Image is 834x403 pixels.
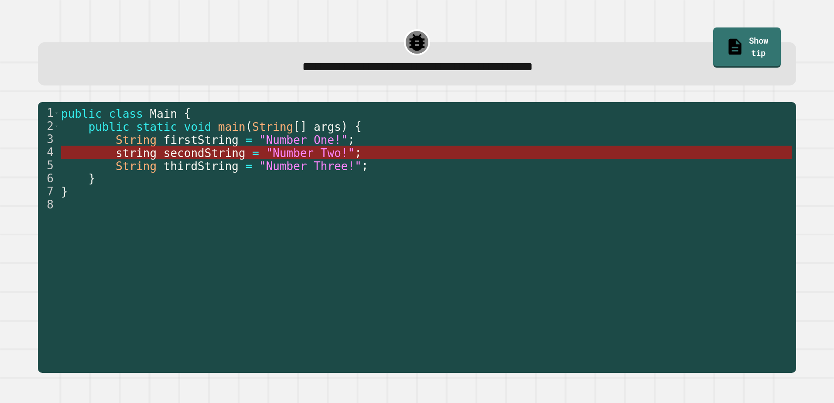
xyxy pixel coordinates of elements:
div: 1 [38,106,59,120]
span: = [246,133,253,147]
span: "Number Two!" [266,147,355,160]
span: public [89,120,130,133]
div: 7 [38,185,59,198]
span: secondString [164,147,246,160]
span: thirdString [164,160,239,173]
div: 2 [38,120,59,133]
div: 4 [38,146,59,159]
div: 6 [38,172,59,185]
div: 8 [38,198,59,211]
span: args [314,120,342,133]
span: void [184,120,212,133]
span: = [246,160,253,173]
span: string [116,147,157,160]
span: = [253,147,260,160]
div: 3 [38,133,59,146]
span: static [137,120,178,133]
span: "Number One!" [259,133,348,147]
span: Toggle code folding, rows 2 through 6 [54,120,59,133]
span: class [109,107,143,120]
span: main [218,120,246,133]
div: 5 [38,159,59,172]
span: String [116,160,157,173]
span: String [116,133,157,147]
span: firstString [164,133,239,147]
span: Toggle code folding, rows 1 through 7 [54,106,59,120]
span: Main [150,107,178,120]
span: String [253,120,294,133]
a: Show tip [713,27,781,68]
span: public [61,107,102,120]
span: "Number Three!" [259,160,362,173]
